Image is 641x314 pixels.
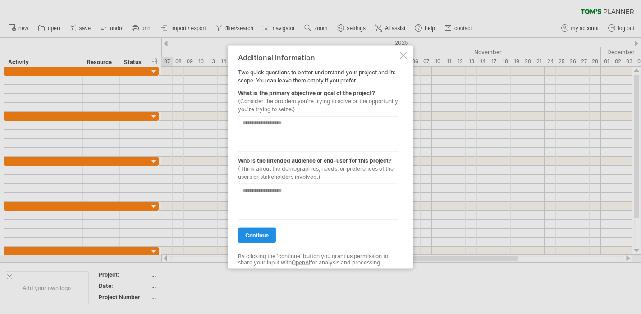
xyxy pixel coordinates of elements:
[238,227,276,243] a: continue
[238,53,398,61] div: Additional information
[245,232,269,238] span: continue
[238,53,398,261] div: Two quick questions to better understand your project and its scope. You can leave them empty if ...
[238,152,398,181] div: Who is the intended audience or end-user for this project?
[238,97,398,112] span: (Consider the problem you're trying to solve or the opportunity you're trying to seize.)
[292,259,310,266] a: OpenAI
[238,253,398,266] div: By clicking the 'continue' button you grant us permission to share your input with for analysis a...
[238,165,394,180] span: (Think about the demographics, needs, or preferences of the users or stakeholders involved.)
[238,84,398,113] div: What is the primary objective or goal of the project?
